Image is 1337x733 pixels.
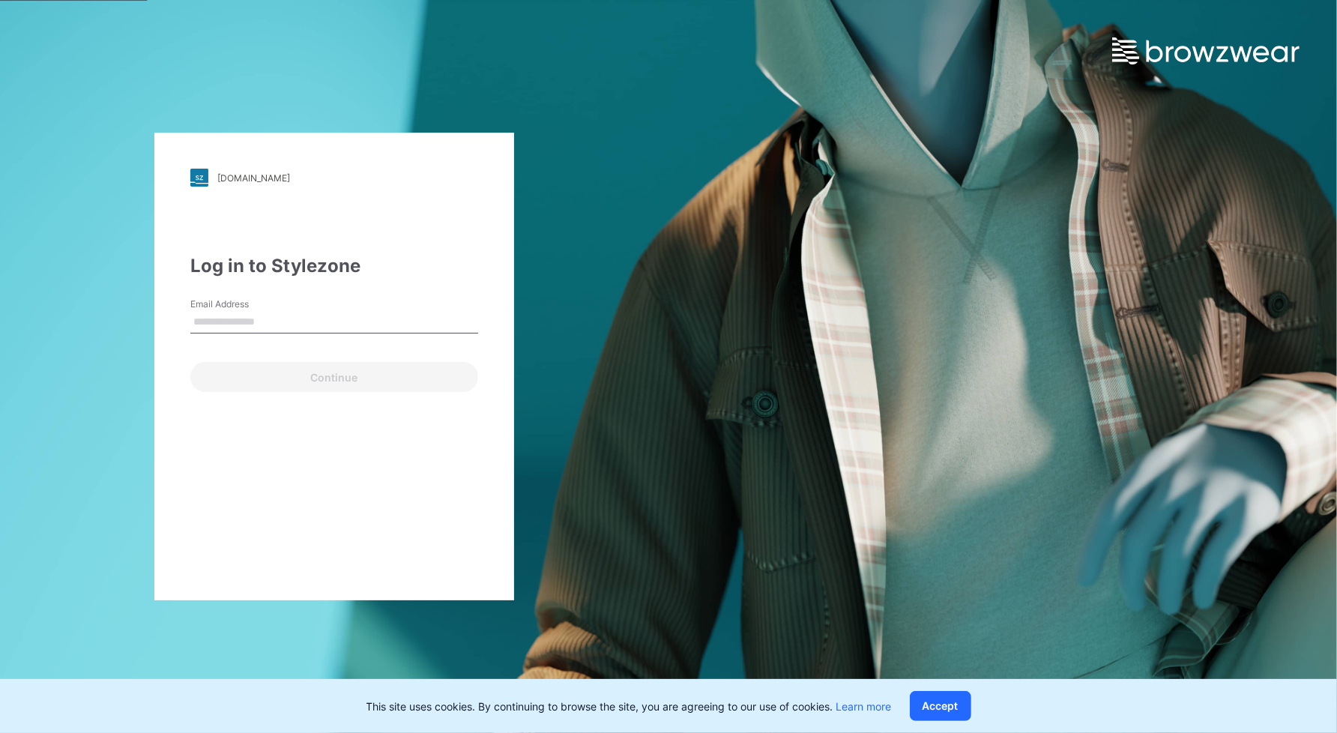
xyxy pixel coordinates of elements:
button: Accept [910,691,971,721]
label: Email Address [190,298,295,311]
a: [DOMAIN_NAME] [190,169,478,187]
div: [DOMAIN_NAME] [217,172,290,184]
a: Learn more [836,700,892,713]
p: This site uses cookies. By continuing to browse the site, you are agreeing to our use of cookies. [366,699,892,714]
img: stylezone-logo.562084cfcfab977791bfbf7441f1a819.svg [190,169,208,187]
img: browzwear-logo.e42bd6dac1945053ebaf764b6aa21510.svg [1112,37,1300,64]
div: Log in to Stylezone [190,253,478,280]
